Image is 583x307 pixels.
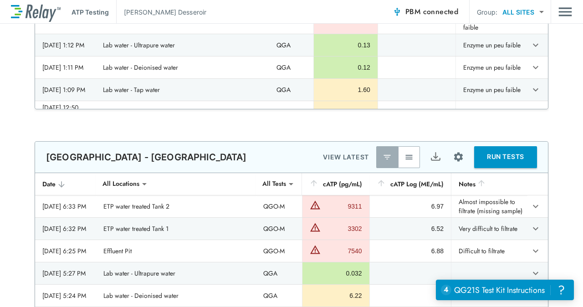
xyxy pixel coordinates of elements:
div: 9311 [323,202,362,211]
img: Drawer Icon [558,3,572,20]
button: expand row [528,243,543,259]
div: cATP Log (ME/mL) [377,179,444,189]
img: Warning [310,200,321,210]
span: connected [423,6,459,17]
td: QGO-M [256,240,302,262]
img: Warning [310,222,321,233]
div: 0.032 [310,269,362,278]
td: Lab water - Deionised water [96,56,270,78]
td: Enzyme un peu faible [455,34,528,56]
div: 0.13 [321,41,370,50]
div: cATP (pg/mL) [309,179,362,189]
td: QGA [256,262,302,284]
td: QGO-M [256,195,302,217]
th: Date [35,173,96,195]
td: Lab water - Deionised water [96,285,256,307]
img: Latest [383,153,392,162]
button: Site setup [446,145,470,169]
img: Export Icon [430,151,441,163]
div: 6.97 [377,202,444,211]
button: expand row [528,221,543,236]
p: Group: [477,7,497,17]
td: Effluent Pit [96,240,256,262]
div: [DATE] 6:25 PM [42,246,89,256]
td: Enzyme un peu faible [455,101,528,123]
div: [DATE] 1:11 PM [42,63,88,72]
div: [DATE] 6:32 PM [42,224,89,233]
div: All Locations [96,175,146,193]
div: 0.12 [321,63,370,72]
div: 6.88 [377,246,444,256]
td: Lab water - Tap water [96,79,270,101]
button: expand row [528,199,543,214]
td: Very difficult to filtrate [451,218,527,240]
button: expand row [528,37,543,53]
td: Almost impossible to filtrate (missing sample) [451,195,527,217]
td: Municipality water - storage tank [96,101,270,123]
button: expand row [528,266,543,281]
div: [DATE] 5:24 PM [42,291,89,300]
div: 2.16 [321,107,370,117]
span: PBM [405,5,458,18]
iframe: Resource center [436,280,574,300]
p: [PERSON_NAME] Desseroir [124,7,206,17]
img: Settings Icon [453,151,464,163]
td: Enzyme un peu faible [455,79,528,101]
div: 6.22 [310,291,362,300]
button: RUN TESTS [474,146,537,168]
p: [GEOGRAPHIC_DATA] - [GEOGRAPHIC_DATA] [46,152,247,163]
div: [DATE] 1:12 PM [42,41,88,50]
td: QGA [269,34,313,56]
div: [DATE] 5:27 PM [42,269,89,278]
td: QGA [269,56,313,78]
div: All Tests [256,175,292,193]
p: ATP Testing [72,7,109,17]
td: Lab water - Ultrapure water [96,34,270,56]
img: View All [404,153,414,162]
button: expand row [528,60,543,75]
td: Lab water - Ultrapure water [96,262,256,284]
img: Connected Icon [393,7,402,16]
div: [DATE] 1:09 PM [42,85,88,94]
td: QGA [269,79,313,101]
p: VIEW LATEST [323,152,369,163]
button: expand row [528,82,543,97]
div: 7540 [323,246,362,256]
div: 1.60 [321,85,370,94]
td: ETP water treated Tank 2 [96,195,256,217]
button: PBM connected [389,3,462,21]
img: LuminUltra Relay [11,2,61,22]
td: ETP water treated Tank 1 [96,218,256,240]
div: Notes [459,179,520,189]
td: Enzyme un peu faible [455,56,528,78]
div: 6.52 [377,224,444,233]
button: Export [424,146,446,168]
div: 3302 [323,224,362,233]
td: QGO-M [256,218,302,240]
td: QGA [269,101,313,123]
div: [DATE] 6:33 PM [42,202,89,211]
button: Main menu [558,3,572,20]
img: Warning [310,244,321,255]
td: Difficult to filtrate [451,240,527,262]
div: [DATE] 12:50 PM [42,103,88,121]
button: expand row [528,104,543,120]
td: QGA [256,285,302,307]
